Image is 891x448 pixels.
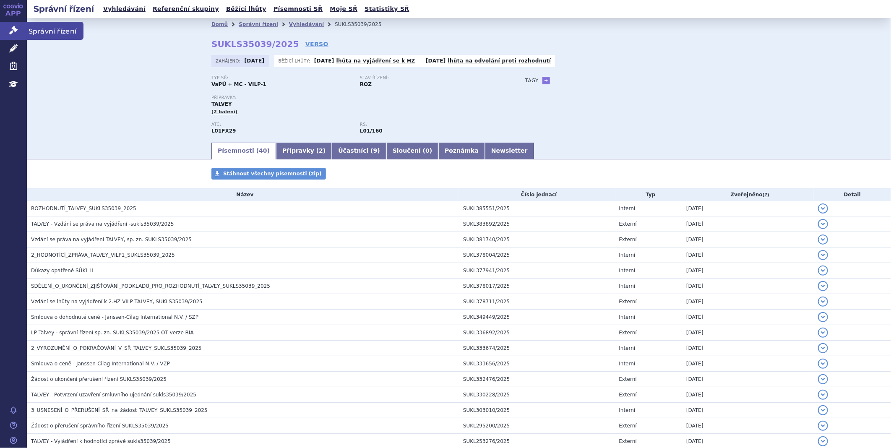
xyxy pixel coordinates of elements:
[818,266,828,276] button: detail
[360,81,372,87] strong: ROZ
[682,201,814,216] td: [DATE]
[211,76,352,81] p: Typ SŘ:
[31,221,174,227] span: TALVEY - Vzdání se práva na vyjádření -sukls35039/2025
[818,343,828,353] button: detail
[818,390,828,400] button: detail
[459,403,615,418] td: SUKL303010/2025
[31,330,194,336] span: LP Talvey - správní řízení sp. zn. SUKLS35039/2025 OT verze BIA
[360,122,500,127] p: RS:
[289,21,324,27] a: Vyhledávání
[682,387,814,403] td: [DATE]
[682,418,814,434] td: [DATE]
[542,77,550,84] a: +
[619,283,636,289] span: Interní
[276,143,332,159] a: Přípravky (2)
[386,143,438,159] a: Sloučení (0)
[360,76,500,81] p: Stav řízení:
[426,57,551,64] p: -
[459,247,615,263] td: SUKL378004/2025
[211,122,352,127] p: ATC:
[682,188,814,201] th: Zveřejněno
[271,3,325,15] a: Písemnosti SŘ
[818,328,828,338] button: detail
[31,438,171,444] span: TALVEY - Vyjádření k hodnotící zprávě sukls35039/2025
[682,356,814,372] td: [DATE]
[619,376,637,382] span: Externí
[216,57,242,64] span: Zahájeno:
[31,345,202,351] span: 2_VYROZUMĚNÍ_O_POKRAČOVÁNÍ_V_SŘ_TALVEY_SUKLS35039_2025
[459,310,615,325] td: SUKL349449/2025
[31,392,196,398] span: TALVEY - Potvrzení uzavření smluvního ujednání sukls35039/2025
[459,279,615,294] td: SUKL378017/2025
[211,81,266,87] strong: VaPÚ + MC - VILP-1
[682,294,814,310] td: [DATE]
[31,423,169,429] span: Žádost o přerušení správního řízení SUKLS35039/2025
[682,310,814,325] td: [DATE]
[319,147,323,154] span: 2
[619,438,637,444] span: Externí
[619,423,637,429] span: Externí
[682,247,814,263] td: [DATE]
[101,3,148,15] a: Vyhledávání
[818,219,828,229] button: detail
[31,407,208,413] span: 3_USNESENÍ_O_PŘERUŠENÍ_SŘ_na_žádost_TALVEY_SUKLS35039_2025
[459,418,615,434] td: SUKL295200/2025
[459,263,615,279] td: SUKL377941/2025
[305,40,328,48] a: VERSO
[360,128,383,134] strong: monoklonální protilátky a konjugáty protilátka – léčivo
[615,188,683,201] th: Typ
[239,21,278,27] a: Správní řízení
[362,3,412,15] a: Statistiky SŘ
[682,341,814,356] td: [DATE]
[459,188,615,201] th: Číslo jednací
[336,58,415,64] a: lhůta na vyjádření se k HZ
[619,237,637,242] span: Externí
[619,221,637,227] span: Externí
[818,234,828,245] button: detail
[314,57,415,64] p: -
[763,192,769,198] abbr: (?)
[619,330,637,336] span: Externí
[448,58,551,64] a: lhůta na odvolání proti rozhodnutí
[27,188,459,201] th: Název
[335,18,392,31] li: SUKLS35039/2025
[682,263,814,279] td: [DATE]
[332,143,386,159] a: Účastníci (9)
[682,279,814,294] td: [DATE]
[619,345,636,351] span: Interní
[818,281,828,291] button: detail
[426,58,446,64] strong: [DATE]
[525,76,539,86] h3: Tagy
[459,356,615,372] td: SUKL333656/2025
[31,376,167,382] span: Žádost o ukončení přerušení řízení SUKLS35039/2025
[818,312,828,322] button: detail
[619,252,636,258] span: Interní
[459,372,615,387] td: SUKL332476/2025
[818,405,828,415] button: detail
[619,392,637,398] span: Externí
[211,168,326,180] a: Stáhnout všechny písemnosti (zip)
[459,325,615,341] td: SUKL336892/2025
[818,374,828,384] button: detail
[682,232,814,247] td: [DATE]
[223,171,322,177] span: Stáhnout všechny písemnosti (zip)
[619,268,636,273] span: Interní
[459,294,615,310] td: SUKL378711/2025
[818,203,828,214] button: detail
[818,421,828,431] button: detail
[459,387,615,403] td: SUKL330228/2025
[818,250,828,260] button: detail
[31,283,270,289] span: SDĚLENÍ_O_UKONČENÍ_ZJIŠŤOVÁNÍ_PODKLADŮ_PRO_ROZHODNUTÍ_TALVEY_SUKLS35039_2025
[27,22,83,39] span: Správní řízení
[814,188,891,201] th: Detail
[314,58,334,64] strong: [DATE]
[211,95,508,100] p: Přípravky:
[459,341,615,356] td: SUKL333674/2025
[31,206,136,211] span: ROZHODNUTÍ_TALVEY_SUKLS35039_2025
[682,403,814,418] td: [DATE]
[279,57,312,64] span: Běžící lhůty:
[211,143,276,159] a: Písemnosti (40)
[682,216,814,232] td: [DATE]
[31,252,175,258] span: 2_HODNOTÍCÍ_ZPRÁVA_TALVEY_VILP1_SUKLS35039_2025
[818,297,828,307] button: detail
